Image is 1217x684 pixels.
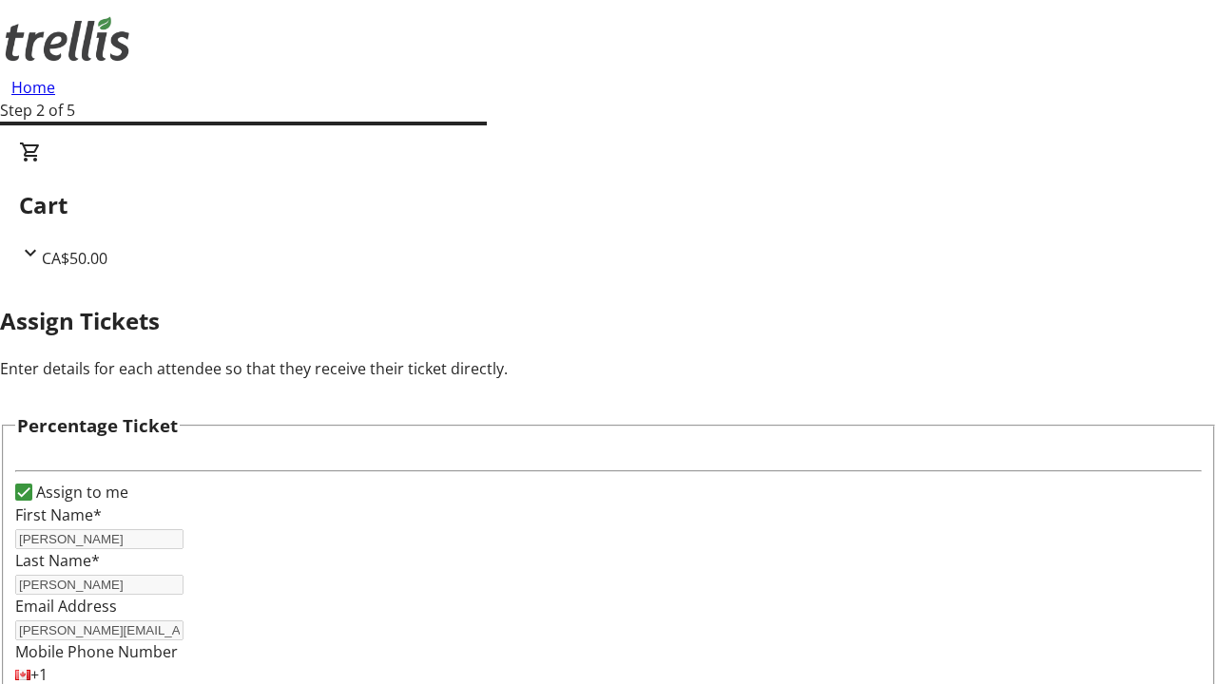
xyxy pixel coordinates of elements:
[15,641,178,662] label: Mobile Phone Number
[19,188,1198,222] h2: Cart
[15,596,117,617] label: Email Address
[32,481,128,503] label: Assign to me
[19,141,1198,270] div: CartCA$50.00
[15,504,102,525] label: First Name*
[42,248,107,269] span: CA$50.00
[17,412,178,439] h3: Percentage Ticket
[15,550,100,571] label: Last Name*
